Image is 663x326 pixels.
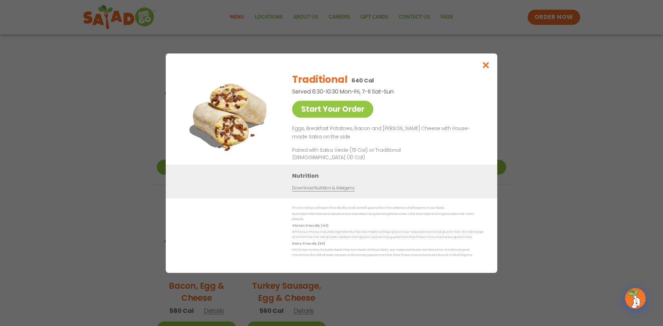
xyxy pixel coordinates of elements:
h2: Traditional [292,72,347,87]
img: Featured product photo for Traditional [181,67,278,164]
p: While our menu includes ingredients that are made without gluten, our restaurants are not gluten ... [292,229,483,240]
strong: Gluten Friendly (GF) [292,223,328,227]
a: Download Nutrition & Allergens [292,185,354,191]
p: Served 6:30-10:30 Mon-Fri, 7-11 Sat-Sun [292,87,448,96]
p: We are not an allergen free facility and cannot guarantee the absence of allergens in our foods. [292,205,483,210]
p: Paired with Salsa Verde (15 Cal) or Traditional [DEMOGRAPHIC_DATA] (10 Cal) [292,146,420,161]
button: Close modal [475,53,497,77]
img: wpChatIcon [626,289,645,308]
strong: Dairy Friendly (DF) [292,241,325,245]
a: Start Your Order [292,101,373,118]
p: Nutrition information is based on our standard recipes and portion sizes. Click Nutrition & Aller... [292,211,483,222]
h3: Nutrition [292,171,487,180]
p: While our menu includes foods that are made without dairy, our restaurants are not dairy free. We... [292,247,483,258]
p: 640 Cal [352,76,374,85]
p: Eggs, Breakfast Potatoes, Bacon and [PERSON_NAME] Cheese with House-made Salsa on the side [292,125,481,141]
